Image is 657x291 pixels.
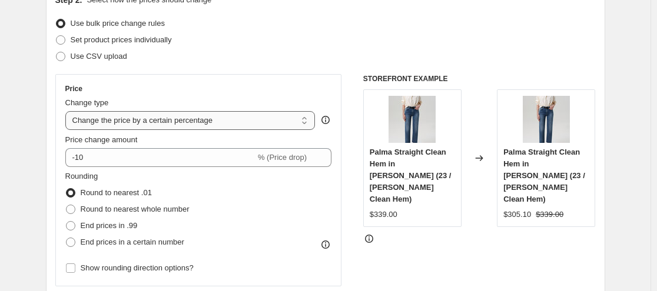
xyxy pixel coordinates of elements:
[81,188,152,197] span: Round to nearest .01
[81,205,190,213] span: Round to nearest whole number
[81,263,194,272] span: Show rounding direction options?
[370,209,397,220] div: $339.00
[370,148,452,203] span: Palma Straight Clean Hem in [PERSON_NAME] (23 / [PERSON_NAME] Clean Hem)
[523,96,570,143] img: 2231B-1691_PALMA_CLEAN_HEM_COOPER_0732_web_80x.jpg
[503,148,585,203] span: Palma Straight Clean Hem in [PERSON_NAME] (23 / [PERSON_NAME] Clean Hem)
[389,96,436,143] img: 2231B-1691_PALMA_CLEAN_HEM_COOPER_0732_web_80x.jpg
[65,98,109,107] span: Change type
[65,84,82,93] h3: Price
[258,153,307,162] span: % (Price drop)
[363,74,596,83] h6: STOREFRONT EXAMPLE
[81,221,138,230] span: End prices in .99
[503,209,531,220] div: $305.10
[65,172,98,180] span: Rounding
[71,52,127,61] span: Use CSV upload
[81,238,184,246] span: End prices in a certain number
[320,114,331,126] div: help
[65,148,255,167] input: -15
[71,19,165,28] span: Use bulk price change rules
[71,35,172,44] span: Set product prices individually
[65,135,138,144] span: Price change amount
[536,209,563,220] strike: $339.00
